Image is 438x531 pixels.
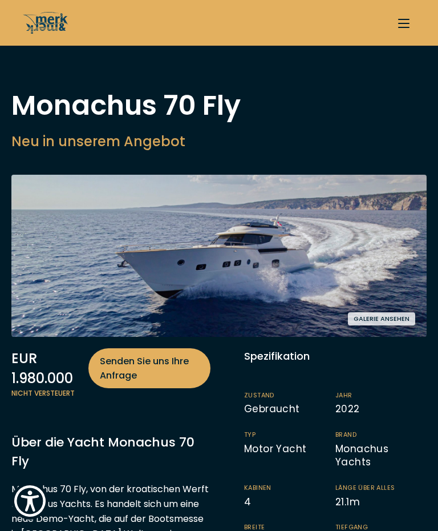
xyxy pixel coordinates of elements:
[11,348,210,388] div: EUR 1.980.000
[11,482,48,520] button: Show Accessibility Preferences
[335,431,427,469] li: Monachus Yachts
[100,354,199,383] span: Senden Sie uns Ihre Anfrage
[11,131,241,152] h2: Neu in unserem Angebot
[11,91,241,120] h1: Monachus 70 Fly
[244,391,313,400] span: Zustand
[244,348,427,364] div: Spezifikation
[335,484,427,509] li: 21.1 m
[244,391,335,416] li: Gebraucht
[11,433,210,470] h3: Über die Yacht Monachus 70 Fly
[244,431,335,469] li: Motor Yacht
[335,431,404,439] span: Brand
[244,484,335,509] li: 4
[244,484,313,492] span: Kabinen
[335,391,404,400] span: Jahr
[11,175,427,337] img: Merk&Merk
[244,431,313,439] span: Typ
[335,484,404,492] span: Länge über Alles
[335,391,427,416] li: 2022
[348,312,415,325] button: Galerie ansehen
[88,348,210,388] a: Senden Sie uns Ihre Anfrage
[11,388,210,399] span: Nicht versteuert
